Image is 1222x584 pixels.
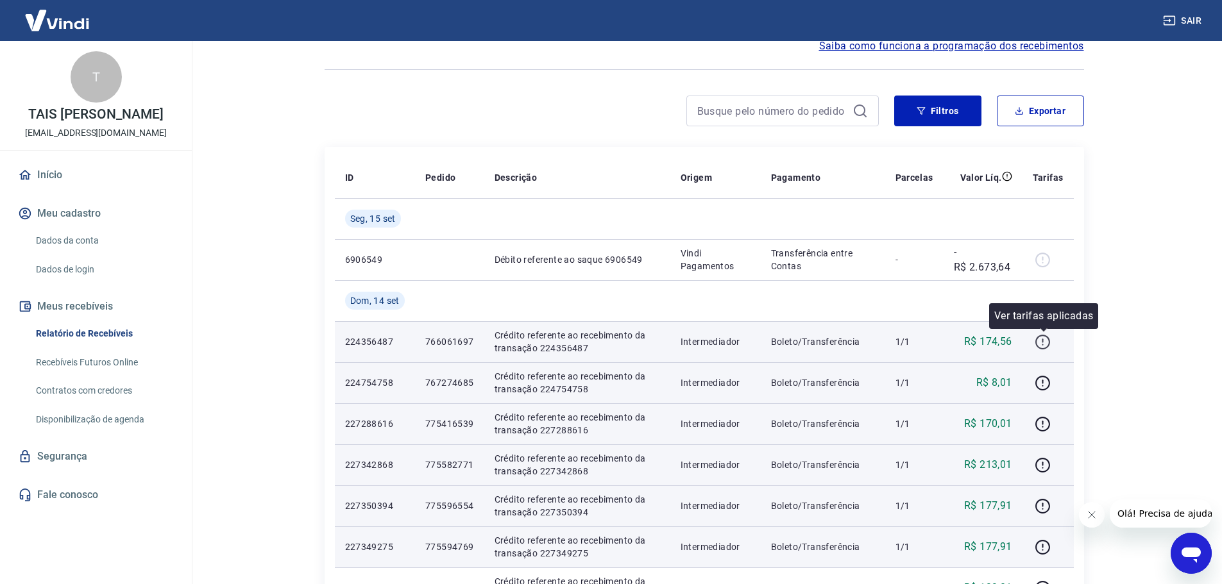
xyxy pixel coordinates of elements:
p: Crédito referente ao recebimento da transação 227350394 [495,493,660,519]
p: 224754758 [345,376,405,389]
div: T [71,51,122,103]
p: Intermediador [681,499,751,512]
p: 775582771 [425,458,474,471]
input: Busque pelo número do pedido [697,101,847,121]
p: 1/1 [895,458,933,471]
p: Crédito referente ao recebimento da transação 227342868 [495,452,660,478]
p: R$ 177,91 [964,539,1012,555]
p: 224356487 [345,335,405,348]
p: 227349275 [345,540,405,553]
p: Boleto/Transferência [771,499,875,512]
p: 775594769 [425,540,474,553]
img: Vindi [15,1,99,40]
p: Crédito referente ao recebimento da transação 227288616 [495,411,660,437]
a: Fale conosco [15,481,176,509]
p: 1/1 [895,335,933,348]
button: Meu cadastro [15,199,176,228]
p: 1/1 [895,417,933,430]
p: Pagamento [771,171,821,184]
p: Crédito referente ao recebimento da transação 224754758 [495,370,660,396]
button: Sair [1160,9,1207,33]
p: 227350394 [345,499,405,512]
p: Boleto/Transferência [771,417,875,430]
p: Intermediador [681,458,751,471]
span: Olá! Precisa de ajuda? [8,9,108,19]
button: Meus recebíveis [15,292,176,321]
span: Dom, 14 set [350,294,400,307]
a: Contratos com credores [31,378,176,404]
p: Débito referente ao saque 6906549 [495,253,660,266]
p: 775596554 [425,499,474,512]
p: TAIS [PERSON_NAME] [28,108,163,121]
p: Crédito referente ao recebimento da transação 224356487 [495,329,660,355]
a: Recebíveis Futuros Online [31,349,176,376]
a: Relatório de Recebíveis [31,321,176,347]
a: Segurança [15,442,176,471]
p: [EMAIL_ADDRESS][DOMAIN_NAME] [25,126,167,140]
p: 775416539 [425,417,474,430]
a: Dados de login [31,256,176,283]
button: Exportar [997,96,1084,126]
p: R$ 213,01 [964,457,1012,472]
p: Crédito referente ao recebimento da transação 227349275 [495,534,660,560]
a: Disponibilização de agenda [31,406,176,433]
p: Parcelas [895,171,933,184]
a: Dados da conta [31,228,176,254]
a: Início [15,161,176,189]
p: 6906549 [345,253,405,266]
a: Saiba como funciona a programação dos recebimentos [819,38,1084,54]
p: Origem [681,171,712,184]
p: -R$ 2.673,64 [954,244,1012,275]
p: Boleto/Transferência [771,540,875,553]
p: 1/1 [895,540,933,553]
p: 767274685 [425,376,474,389]
p: R$ 174,56 [964,334,1012,349]
p: Vindi Pagamentos [681,247,751,272]
p: Pedido [425,171,455,184]
p: Boleto/Transferência [771,376,875,389]
p: Descrição [495,171,538,184]
p: Intermediador [681,335,751,348]
p: Boleto/Transferência [771,335,875,348]
p: Intermediador [681,376,751,389]
p: ID [345,171,354,184]
p: Boleto/Transferência [771,458,875,471]
p: Valor Líq. [960,171,1002,184]
p: Transferência entre Contas [771,247,875,272]
p: 1/1 [895,376,933,389]
span: Seg, 15 set [350,212,396,225]
p: 766061697 [425,335,474,348]
p: - [895,253,933,266]
p: Ver tarifas aplicadas [994,308,1093,324]
p: R$ 8,01 [976,375,1012,390]
iframe: Mensagem da empresa [1110,499,1212,528]
iframe: Fechar mensagem [1079,502,1105,528]
p: Intermediador [681,540,751,553]
p: 227342868 [345,458,405,471]
p: R$ 177,91 [964,498,1012,513]
button: Filtros [894,96,981,126]
p: 1/1 [895,499,933,512]
p: 227288616 [345,417,405,430]
p: Tarifas [1033,171,1064,184]
p: Intermediador [681,417,751,430]
p: R$ 170,01 [964,416,1012,431]
iframe: Botão para abrir a janela de mensagens [1171,533,1212,574]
